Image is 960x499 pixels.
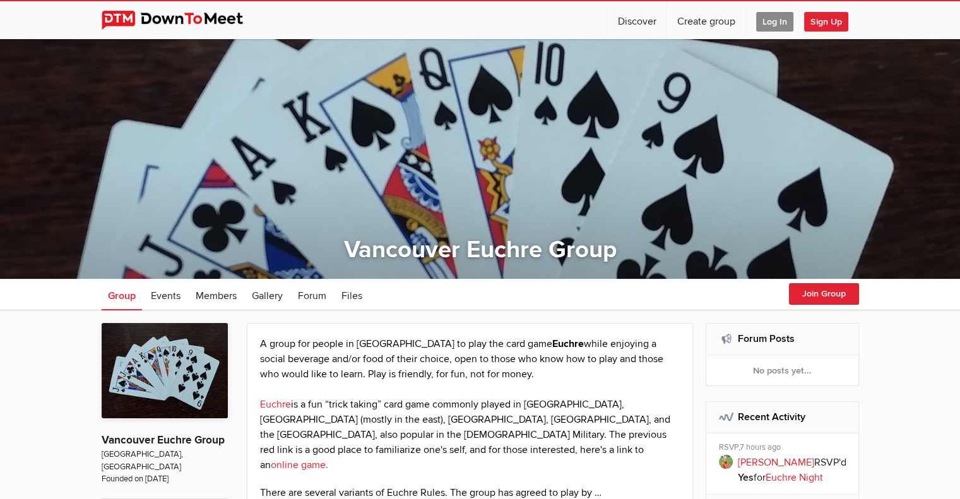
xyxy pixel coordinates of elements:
a: online game. [271,459,328,471]
span: Forum [298,290,326,302]
div: RSVP, [719,442,850,455]
a: Gallery [246,279,289,310]
a: Forum Posts [738,332,795,345]
span: Members [196,290,237,302]
div: No posts yet... [706,355,858,385]
a: Members [189,279,243,310]
span: Events [151,290,181,302]
a: Group [102,279,142,310]
span: Gallery [252,290,283,302]
a: Create group [667,1,745,39]
a: Euchre [260,398,291,411]
a: Log In [746,1,803,39]
a: Discover [608,1,667,39]
span: 7 hours ago [740,442,781,452]
span: Sign Up [804,12,848,32]
img: Vancouver Euchre Group [102,323,228,418]
span: Files [341,290,362,302]
a: [PERSON_NAME] [738,456,814,469]
h2: Recent Activity [719,402,846,432]
strong: Euchre [552,338,584,350]
span: Group [108,290,136,302]
a: Files [335,279,369,310]
a: Events [145,279,187,310]
button: Join Group [789,283,859,305]
p: RSVP'd for [738,455,850,485]
a: Euchre Night [766,471,823,484]
span: Log In [756,12,793,32]
span: Founded on [DATE] [102,473,228,485]
b: Yes [738,471,754,484]
a: Sign Up [804,1,858,39]
span: [GEOGRAPHIC_DATA], [GEOGRAPHIC_DATA] [102,449,228,473]
img: DownToMeet [102,11,263,30]
a: Forum [292,279,333,310]
p: A group for people in [GEOGRAPHIC_DATA] to play the card game while enjoying a social beverage an... [260,336,680,473]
